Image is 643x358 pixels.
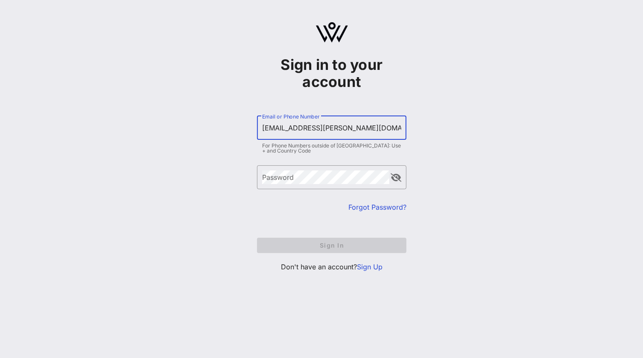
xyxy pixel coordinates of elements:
[257,262,406,272] p: Don't have an account?
[262,143,401,153] div: For Phone Numbers outside of [GEOGRAPHIC_DATA]: Use + and Country Code
[391,173,402,182] button: append icon
[316,22,348,43] img: logo.svg
[357,263,383,271] a: Sign Up
[262,113,319,120] label: Email or Phone Number
[348,203,406,211] a: Forgot Password?
[257,56,406,90] h1: Sign in to your account
[262,121,401,135] input: Email or Phone Number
